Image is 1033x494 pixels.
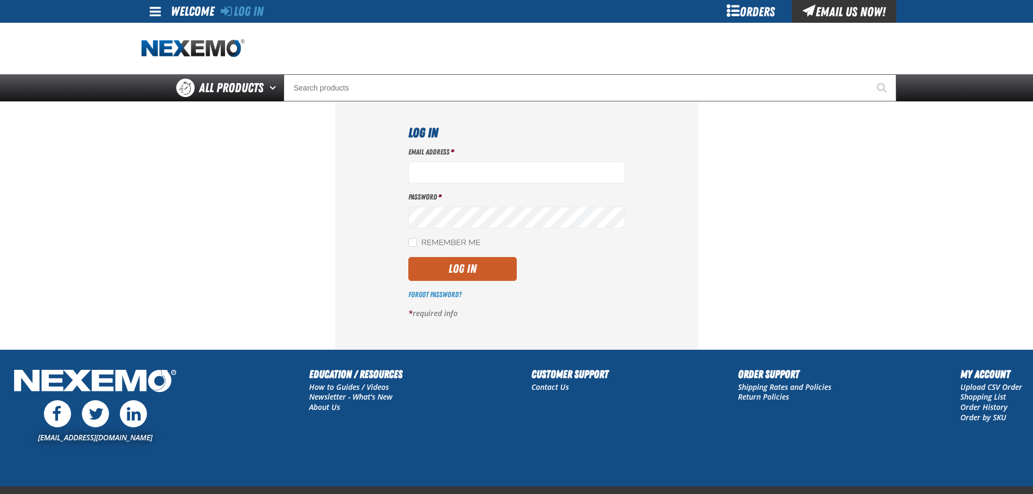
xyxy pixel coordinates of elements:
[309,366,402,382] h2: Education / Resources
[869,74,896,101] button: Start Searching
[960,412,1006,422] a: Order by SKU
[960,402,1008,412] a: Order History
[266,74,284,101] button: Open All Products pages
[199,78,264,98] span: All Products
[408,238,480,248] label: Remember Me
[142,39,245,58] img: Nexemo logo
[408,123,625,143] h1: Log In
[11,366,179,398] img: Nexemo Logo
[221,4,264,19] a: Log In
[408,290,461,299] a: Forgot Password?
[738,392,789,402] a: Return Policies
[309,382,389,392] a: How to Guides / Videos
[408,147,625,157] label: Email Address
[38,432,152,442] a: [EMAIL_ADDRESS][DOMAIN_NAME]
[960,392,1006,402] a: Shopping List
[738,382,831,392] a: Shipping Rates and Policies
[408,309,625,319] p: required info
[960,382,1022,392] a: Upload CSV Order
[284,74,896,101] input: Search
[738,366,831,382] h2: Order Support
[309,392,393,402] a: Newsletter - What's New
[142,39,245,58] a: Home
[531,382,569,392] a: Contact Us
[408,238,417,247] input: Remember Me
[309,402,340,412] a: About Us
[408,257,517,281] button: Log In
[531,366,608,382] h2: Customer Support
[408,192,625,202] label: Password
[960,366,1022,382] h2: My Account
